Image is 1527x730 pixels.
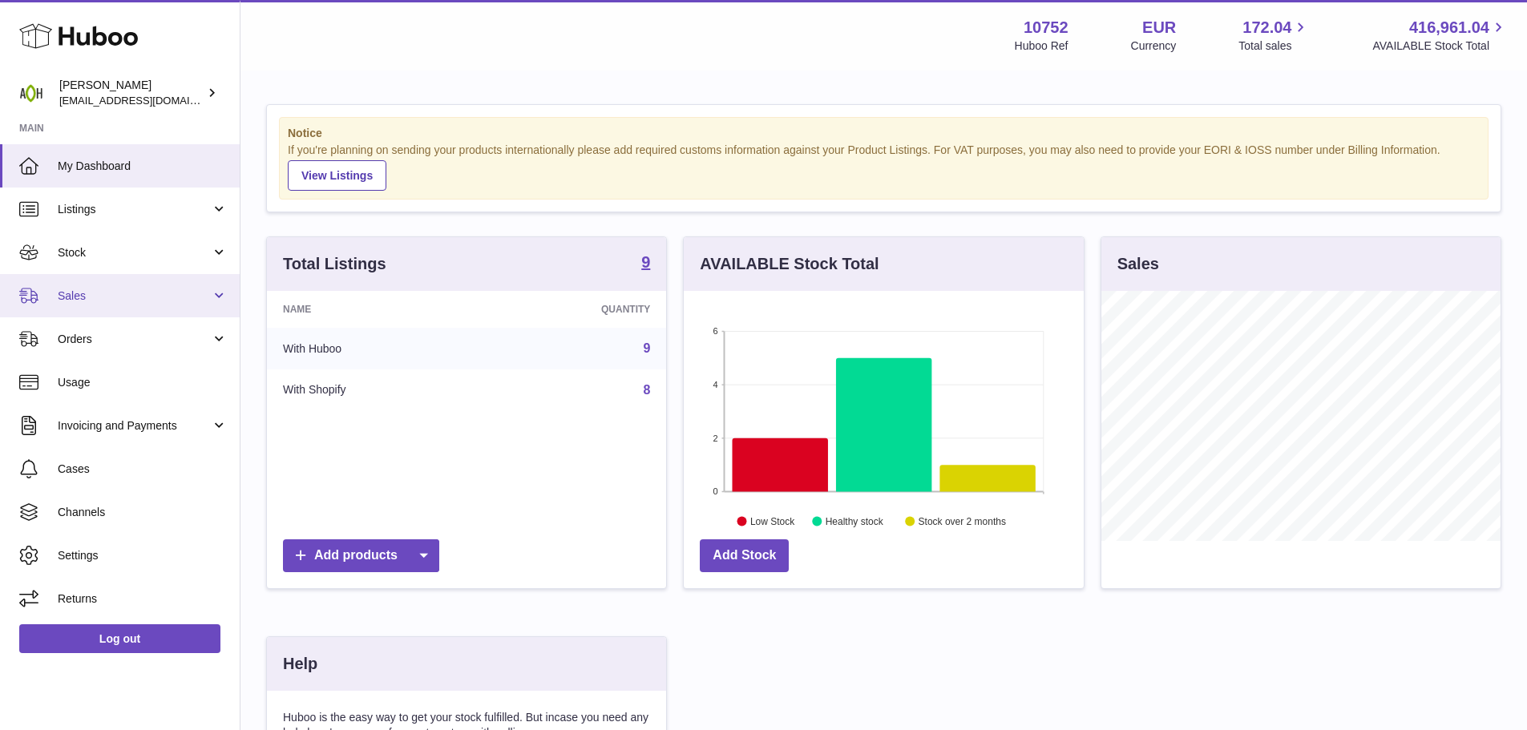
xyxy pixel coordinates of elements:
[58,505,228,520] span: Channels
[19,624,220,653] a: Log out
[641,254,650,270] strong: 9
[1238,17,1310,54] a: 172.04 Total sales
[267,328,483,369] td: With Huboo
[58,159,228,174] span: My Dashboard
[483,291,667,328] th: Quantity
[643,341,650,355] a: 9
[58,332,211,347] span: Orders
[58,462,228,477] span: Cases
[1015,38,1068,54] div: Huboo Ref
[58,202,211,217] span: Listings
[267,369,483,411] td: With Shopify
[58,245,211,260] span: Stock
[1024,17,1068,38] strong: 10752
[700,253,879,275] h3: AVAILABLE Stock Total
[288,160,386,191] a: View Listings
[1372,38,1508,54] span: AVAILABLE Stock Total
[58,591,228,607] span: Returns
[288,126,1480,141] strong: Notice
[713,326,718,336] text: 6
[19,81,43,105] img: internalAdmin-10752@internal.huboo.com
[283,253,386,275] h3: Total Listings
[58,418,211,434] span: Invoicing and Payments
[919,515,1006,526] text: Stock over 2 months
[283,539,439,572] a: Add products
[713,433,718,442] text: 2
[1242,17,1291,38] span: 172.04
[1238,38,1310,54] span: Total sales
[641,254,650,273] a: 9
[283,653,317,675] h3: Help
[700,539,789,572] a: Add Stock
[267,291,483,328] th: Name
[59,78,204,108] div: [PERSON_NAME]
[1117,253,1159,275] h3: Sales
[1409,17,1489,38] span: 416,961.04
[59,94,236,107] span: [EMAIL_ADDRESS][DOMAIN_NAME]
[750,515,795,526] text: Low Stock
[1142,17,1176,38] strong: EUR
[58,288,211,304] span: Sales
[288,143,1480,191] div: If you're planning on sending your products internationally please add required customs informati...
[1131,38,1177,54] div: Currency
[713,380,718,389] text: 4
[826,515,884,526] text: Healthy stock
[713,486,718,496] text: 0
[58,375,228,390] span: Usage
[58,548,228,563] span: Settings
[1372,17,1508,54] a: 416,961.04 AVAILABLE Stock Total
[643,383,650,397] a: 8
